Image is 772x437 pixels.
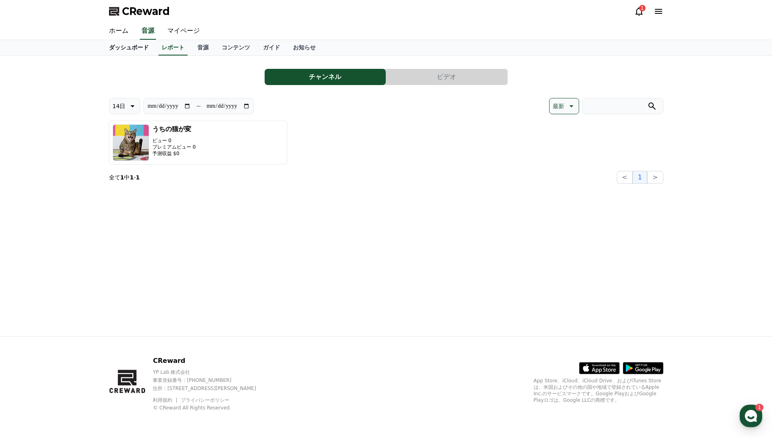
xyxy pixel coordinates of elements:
a: レポート [158,40,188,55]
span: 1 [82,256,85,263]
a: お知らせ [287,40,322,55]
a: 利用規約 [153,397,178,403]
span: Home [21,269,35,275]
div: 1 [639,5,646,11]
button: チャンネル [265,69,386,85]
a: Home [2,257,53,277]
button: 最新 [549,98,579,114]
p: 事業登録番号 : [PHONE_NUMBER] [153,377,270,384]
a: Settings [105,257,156,277]
a: 音源 [140,23,156,40]
p: ビュー 0 [152,137,196,144]
p: © CReward All Rights Reserved. [153,405,270,411]
p: 14日 [113,100,126,112]
button: うちの猫が変 ビュー 0 プレミアムビュー 0 予測収益 $0 [109,121,287,164]
button: ビデオ [386,69,507,85]
p: YP Lab 株式会社 [153,369,270,375]
p: CReward [153,356,270,366]
a: 1 [634,6,644,16]
strong: 1 [130,174,134,181]
h3: うちの猫が変 [152,124,196,134]
button: > [647,171,663,184]
a: ホーム [103,23,135,40]
a: ダッシュボード [103,40,155,55]
button: < [617,171,633,184]
strong: 1 [136,174,140,181]
span: CReward [122,5,170,18]
a: CReward [109,5,170,18]
p: App Store、iCloud、iCloud Drive、およびiTunes Storeは、米国およびその他の国や地域で登録されているApple Inc.のサービスマークです。Google P... [534,377,663,403]
p: 全て 中 - [109,173,140,181]
p: 住所 : [STREET_ADDRESS][PERSON_NAME] [153,385,270,392]
a: 音源 [191,40,215,55]
img: うちの猫が変 [113,124,149,161]
span: Messages [67,269,91,276]
p: 最新 [553,100,564,112]
button: 1 [633,171,647,184]
p: 予測収益 $0 [152,150,196,157]
a: マイページ [161,23,206,40]
a: 1Messages [53,257,105,277]
button: 14日 [109,98,141,114]
p: ~ [196,101,201,111]
strong: 1 [120,174,124,181]
span: Settings [120,269,140,275]
p: プレミアムビュー 0 [152,144,196,150]
a: ガイド [257,40,287,55]
a: プライバシーポリシー [181,397,229,403]
a: コンテンツ [215,40,257,55]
